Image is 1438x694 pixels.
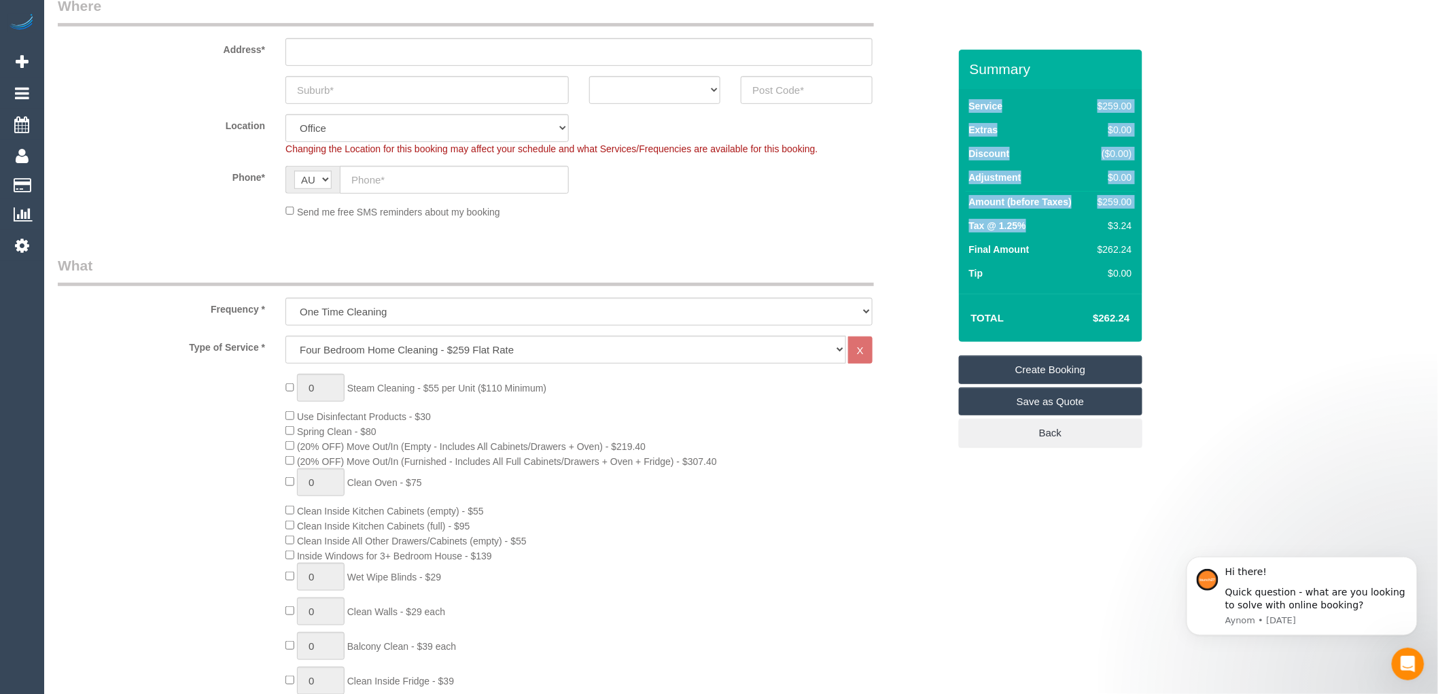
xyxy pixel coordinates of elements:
[969,195,1072,209] label: Amount (before Taxes)
[48,114,275,133] label: Location
[971,312,1004,324] strong: Total
[340,166,569,194] input: Phone*
[959,355,1142,384] a: Create Booking
[1392,648,1424,680] iframe: Intercom live chat
[970,61,1136,77] h3: Summary
[297,441,646,452] span: (20% OFF) Move Out/In (Empty - Includes All Cabinets/Drawers + Oven) - $219.40
[347,606,445,617] span: Clean Walls - $29 each
[297,551,492,561] span: Inside Windows for 3+ Bedroom House - $139
[297,521,470,532] span: Clean Inside Kitchen Cabinets (full) - $95
[297,456,717,467] span: (20% OFF) Move Out/In (Furnished - Includes All Full Cabinets/Drawers + Oven + Fridge) - $307.40
[959,419,1142,447] a: Back
[297,536,527,546] span: Clean Inside All Other Drawers/Cabinets (empty) - $55
[1052,313,1129,324] h4: $262.24
[959,387,1142,416] a: Save as Quote
[969,123,998,137] label: Extras
[1092,171,1132,184] div: $0.00
[297,206,500,217] span: Send me free SMS reminders about my booking
[1092,243,1132,256] div: $262.24
[1092,99,1132,113] div: $259.00
[48,298,275,316] label: Frequency *
[58,256,874,286] legend: What
[969,266,983,280] label: Tip
[297,506,484,517] span: Clean Inside Kitchen Cabinets (empty) - $55
[48,336,275,354] label: Type of Service *
[347,676,454,687] span: Clean Inside Fridge - $39
[347,477,422,488] span: Clean Oven - $75
[1092,195,1132,209] div: $259.00
[347,572,441,583] span: Wet Wipe Blinds - $29
[969,171,1021,184] label: Adjustment
[297,426,376,437] span: Spring Clean - $80
[1166,536,1438,657] iframe: Intercom notifications message
[285,76,569,104] input: Suburb*
[347,641,456,652] span: Balcony Clean - $39 each
[1092,219,1132,232] div: $3.24
[347,383,546,394] span: Steam Cleaning - $55 per Unit ($110 Minimum)
[8,14,35,33] img: Automaid Logo
[969,219,1026,232] label: Tax @ 1.25%
[48,38,275,56] label: Address*
[969,243,1030,256] label: Final Amount
[1092,266,1132,280] div: $0.00
[285,143,818,154] span: Changing the Location for this booking may affect your schedule and what Services/Frequencies are...
[741,76,872,104] input: Post Code*
[969,99,1003,113] label: Service
[1092,147,1132,160] div: ($0.00)
[1092,123,1132,137] div: $0.00
[969,147,1010,160] label: Discount
[297,411,431,422] span: Use Disinfectant Products - $30
[48,166,275,184] label: Phone*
